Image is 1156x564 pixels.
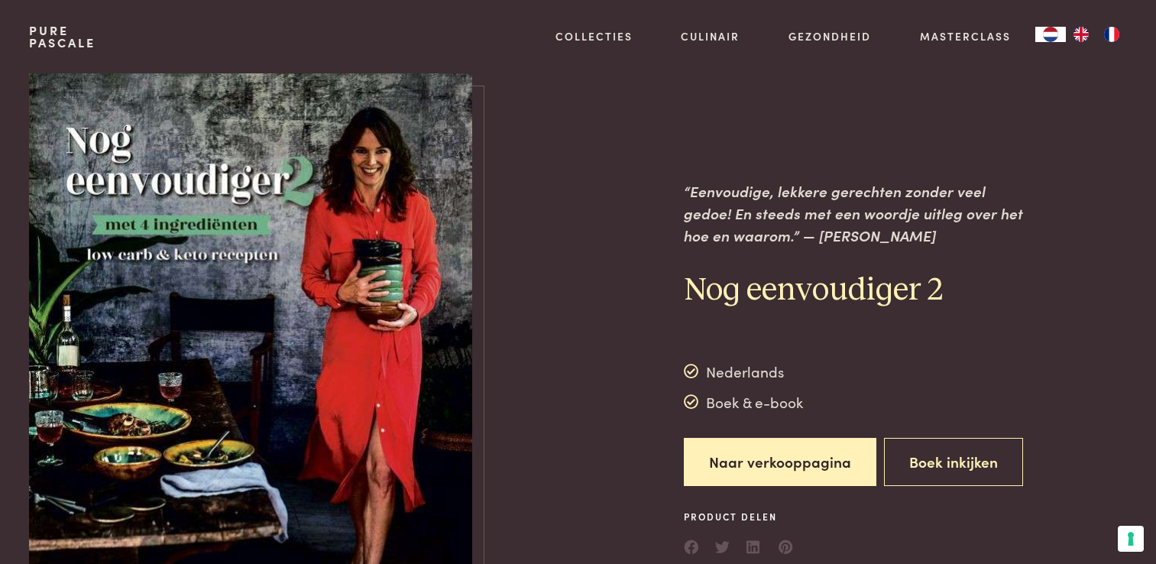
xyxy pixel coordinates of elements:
div: Nederlands [684,360,804,383]
div: Language [1035,27,1066,42]
a: NL [1035,27,1066,42]
a: FR [1096,27,1127,42]
button: Uw voorkeuren voor toestemming voor trackingtechnologieën [1118,526,1144,552]
div: Boek & e-book [684,391,804,413]
a: EN [1066,27,1096,42]
a: PurePascale [29,24,96,49]
ul: Language list [1066,27,1127,42]
span: Product delen [684,510,794,523]
a: Naar verkooppagina [684,438,876,486]
p: “Eenvoudige, lekkere gerechten zonder veel gedoe! En steeds met een woordje uitleg over het hoe e... [684,180,1034,246]
button: Boek inkijken [884,438,1023,486]
a: Culinair [681,28,740,44]
a: Masterclass [920,28,1011,44]
h2: Nog eenvoudiger 2 [684,271,1034,311]
aside: Language selected: Nederlands [1035,27,1127,42]
a: Gezondheid [788,28,871,44]
a: Collecties [555,28,633,44]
